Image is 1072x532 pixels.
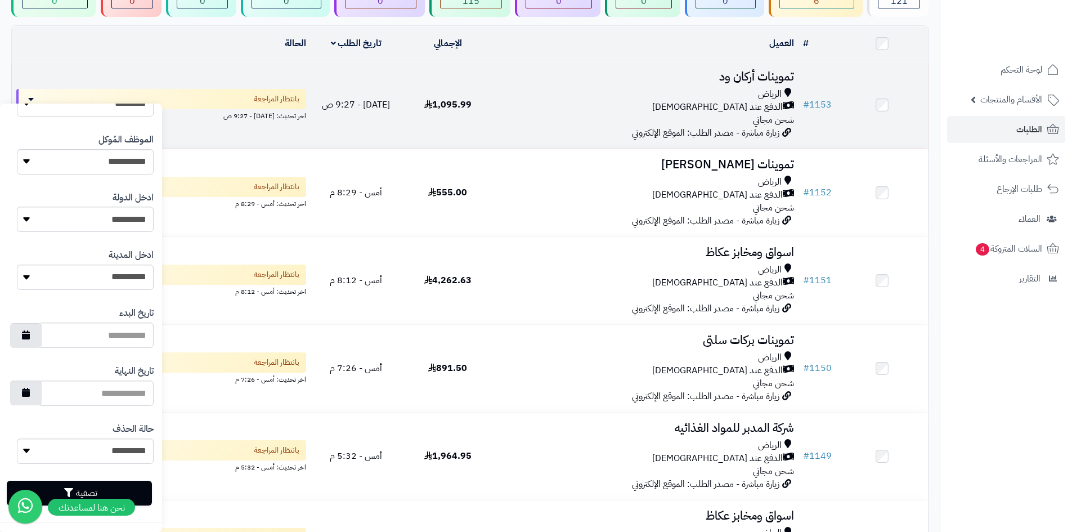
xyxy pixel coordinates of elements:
[803,37,809,50] a: #
[498,334,794,347] h3: تموينات بركات سلتى
[119,307,154,320] label: تاريخ البدء
[803,98,832,111] a: #1153
[1001,62,1042,78] span: لوحة التحكم
[254,93,299,105] span: بانتظار المراجعة
[947,205,1065,233] a: العملاء
[632,126,779,140] span: زيارة مباشرة - مصدر الطلب: الموقع الإلكتروني
[947,116,1065,143] a: الطلبات
[975,241,1042,257] span: السلات المتروكة
[803,98,809,111] span: #
[769,37,794,50] a: العميل
[652,364,783,377] span: الدفع عند [DEMOGRAPHIC_DATA]
[947,146,1065,173] a: المراجعات والأسئلة
[1019,211,1040,227] span: العملاء
[330,361,382,375] span: أمس - 7:26 م
[803,449,809,463] span: #
[995,30,1061,54] img: logo-2.png
[947,235,1065,262] a: السلات المتروكة4
[498,246,794,259] h3: اسواق ومخابز عكاظ
[254,181,299,193] span: بانتظار المراجعة
[632,477,779,491] span: زيارة مباشرة - مصدر الطلب: الموقع الإلكتروني
[803,186,832,199] a: #1152
[803,274,832,287] a: #1151
[947,56,1065,83] a: لوحة التحكم
[498,70,794,83] h3: تموينات أركان ود
[254,357,299,368] span: بانتظار المراجعة
[498,509,794,522] h3: اسواق ومخابز عكاظ
[803,186,809,199] span: #
[434,37,462,50] a: الإجمالي
[803,361,809,375] span: #
[428,186,467,199] span: 555.00
[758,263,782,276] span: الرياض
[254,269,299,280] span: بانتظار المراجعة
[803,274,809,287] span: #
[632,390,779,403] span: زيارة مباشرة - مصدر الطلب: الموقع الإلكتروني
[498,158,794,171] h3: تموينات [PERSON_NAME]
[753,464,794,478] span: شحن مجاني
[322,98,390,111] span: [DATE] - 9:27 ص
[331,37,382,50] a: تاريخ الطلب
[753,289,794,302] span: شحن مجاني
[758,351,782,364] span: الرياض
[1016,122,1042,137] span: الطلبات
[113,423,154,436] label: حالة الحذف
[115,365,154,378] label: تاريخ النهاية
[652,189,783,202] span: الدفع عند [DEMOGRAPHIC_DATA]
[632,214,779,227] span: زيارة مباشرة - مصدر الطلب: الموقع الإلكتروني
[632,302,779,315] span: زيارة مباشرة - مصدر الطلب: الموقع الإلكتروني
[330,449,382,463] span: أمس - 5:32 م
[652,452,783,465] span: الدفع عند [DEMOGRAPHIC_DATA]
[753,201,794,214] span: شحن مجاني
[424,449,472,463] span: 1,964.95
[753,113,794,127] span: شحن مجاني
[330,186,382,199] span: أمس - 8:29 م
[947,265,1065,292] a: التقارير
[803,361,832,375] a: #1150
[254,445,299,456] span: بانتظار المراجعة
[424,98,472,111] span: 1,095.99
[1019,271,1040,287] span: التقارير
[285,37,306,50] a: الحالة
[976,243,989,256] span: 4
[109,249,154,262] label: ادخل المدينة
[980,92,1042,108] span: الأقسام والمنتجات
[652,101,783,114] span: الدفع عند [DEMOGRAPHIC_DATA]
[498,422,794,435] h3: شركة المدبر للمواد الغذائيه
[979,151,1042,167] span: المراجعات والأسئلة
[758,176,782,189] span: الرياض
[424,274,472,287] span: 4,262.63
[947,176,1065,203] a: طلبات الإرجاع
[758,88,782,101] span: الرياض
[803,449,832,463] a: #1149
[7,481,152,506] button: تصفية
[753,377,794,390] span: شحن مجاني
[98,133,154,146] label: الموظف المُوكل
[428,361,467,375] span: 891.50
[330,274,382,287] span: أمس - 8:12 م
[997,181,1042,197] span: طلبات الإرجاع
[652,276,783,289] span: الدفع عند [DEMOGRAPHIC_DATA]
[758,439,782,452] span: الرياض
[113,191,154,204] label: ادخل الدولة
